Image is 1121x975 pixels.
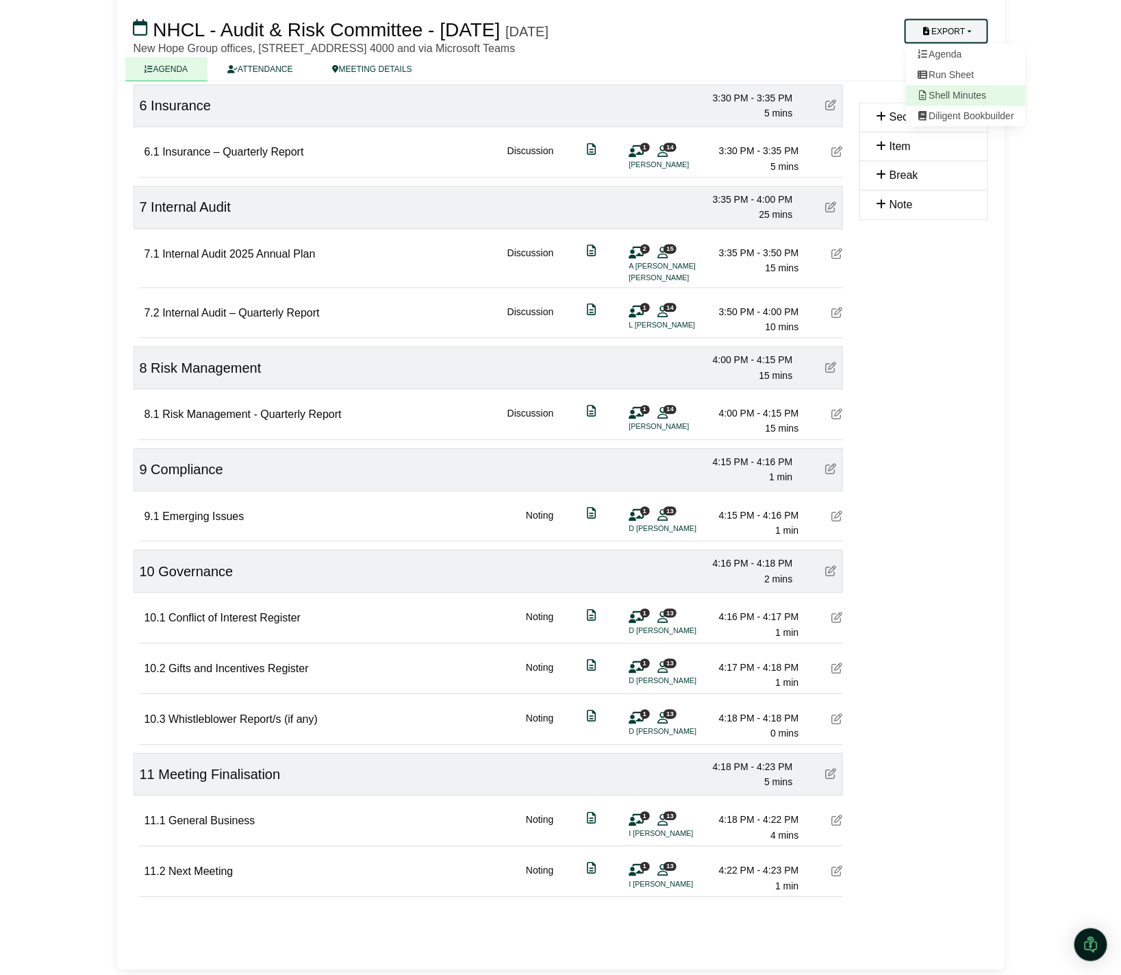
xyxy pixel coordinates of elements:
[629,726,732,737] li: D [PERSON_NAME]
[906,86,1025,106] a: Shell Minutes
[507,304,554,335] div: Discussion
[640,608,650,617] span: 1
[629,159,732,171] li: [PERSON_NAME]
[125,58,208,82] a: AGENDA
[664,709,677,718] span: 13
[526,508,553,539] div: Noting
[775,677,798,688] span: 1 min
[765,321,798,332] span: 10 mins
[158,767,280,782] span: Meeting Finalisation
[890,141,911,153] span: Item
[144,248,160,260] span: 7.1
[144,865,166,877] span: 11.2
[168,612,301,624] span: Conflict of Interest Register
[664,143,677,151] span: 14
[526,812,553,843] div: Noting
[144,307,160,319] span: 7.2
[703,711,799,726] div: 4:18 PM - 4:18 PM
[697,556,793,571] div: 4:16 PM - 4:18 PM
[703,406,799,421] div: 4:00 PM - 4:15 PM
[640,709,650,718] span: 1
[629,260,732,272] li: A [PERSON_NAME]
[526,863,553,893] div: Noting
[640,303,650,312] span: 1
[906,45,1025,65] a: Agenda
[775,880,798,891] span: 1 min
[703,660,799,675] div: 4:17 PM - 4:18 PM
[144,815,166,826] span: 11.1
[526,660,553,691] div: Noting
[629,828,732,839] li: I [PERSON_NAME]
[703,143,799,158] div: 3:30 PM - 3:35 PM
[906,65,1025,86] a: Run Sheet
[703,863,799,878] div: 4:22 PM - 4:23 PM
[507,143,554,174] div: Discussion
[629,523,732,534] li: D [PERSON_NAME]
[664,811,677,820] span: 13
[158,564,233,579] span: Governance
[640,811,650,820] span: 1
[134,43,516,55] span: New Hope Group offices, [STREET_ADDRESS] 4000 and via Microsoft Teams
[664,608,677,617] span: 13
[168,713,318,725] span: Whistleblower Report/s (if any)
[140,767,155,782] span: 11
[526,711,553,741] div: Noting
[890,112,926,123] span: Section
[890,199,913,211] span: Note
[759,370,792,381] span: 15 mins
[168,663,309,674] span: Gifts and Incentives Register
[765,262,798,273] span: 15 mins
[697,192,793,207] div: 3:35 PM - 4:00 PM
[140,462,147,477] span: 9
[162,248,315,260] span: Internal Audit 2025 Annual Plan
[703,508,799,523] div: 4:15 PM - 4:16 PM
[697,352,793,367] div: 4:00 PM - 4:15 PM
[144,612,166,624] span: 10.1
[140,360,147,375] span: 8
[640,143,650,151] span: 1
[759,209,792,220] span: 25 mins
[640,506,650,515] span: 1
[140,98,147,113] span: 6
[629,421,732,432] li: [PERSON_NAME]
[207,58,312,82] a: ATTENDANCE
[140,564,155,579] span: 10
[151,462,223,477] span: Compliance
[151,98,211,113] span: Insurance
[770,728,798,739] span: 0 mins
[770,161,798,172] span: 5 mins
[153,20,500,41] span: NHCL - Audit & Risk Committee - [DATE]
[697,454,793,469] div: 4:15 PM - 4:16 PM
[140,199,147,214] span: 7
[1074,928,1107,961] div: Open Intercom Messenger
[507,245,554,284] div: Discussion
[144,146,160,158] span: 6.1
[168,815,255,826] span: General Business
[144,713,166,725] span: 10.3
[703,304,799,319] div: 3:50 PM - 4:00 PM
[640,658,650,667] span: 1
[144,663,166,674] span: 10.2
[664,658,677,667] span: 13
[168,865,233,877] span: Next Meeting
[505,24,549,40] div: [DATE]
[507,406,554,436] div: Discussion
[770,830,798,841] span: 4 mins
[905,19,987,44] button: Export
[629,878,732,890] li: I [PERSON_NAME]
[703,812,799,827] div: 4:18 PM - 4:22 PM
[151,199,231,214] span: Internal Audit
[764,776,792,787] span: 5 mins
[640,862,650,871] span: 1
[664,303,677,312] span: 14
[764,573,792,584] span: 2 mins
[629,675,732,687] li: D [PERSON_NAME]
[769,471,792,482] span: 1 min
[629,272,732,284] li: [PERSON_NAME]
[890,170,918,182] span: Break
[162,307,319,319] span: Internal Audit – Quarterly Report
[703,245,799,260] div: 3:35 PM - 3:50 PM
[162,510,244,522] span: Emerging Issues
[664,405,677,414] span: 14
[151,360,261,375] span: Risk Management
